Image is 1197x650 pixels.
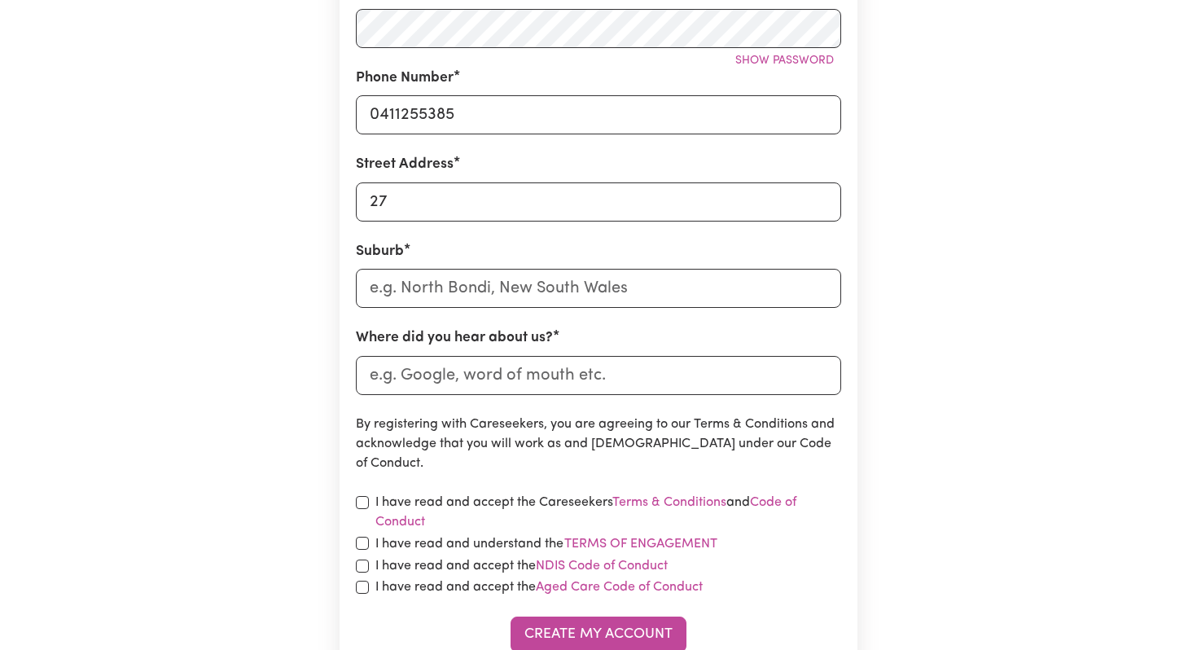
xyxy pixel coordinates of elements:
[375,534,718,555] label: I have read and understand the
[536,581,703,594] a: Aged Care Code of Conduct
[735,55,834,67] span: Show password
[356,154,454,175] label: Street Address
[375,496,796,529] a: Code of Conduct
[356,68,454,89] label: Phone Number
[356,182,841,222] input: e.g. 221B Victoria St
[612,496,726,509] a: Terms & Conditions
[356,415,841,473] p: By registering with Careseekers, you are agreeing to our Terms & Conditions and acknowledge that ...
[375,556,668,576] label: I have read and accept the
[356,241,404,262] label: Suburb
[356,327,553,349] label: Where did you hear about us?
[563,534,718,555] button: I have read and understand the
[356,95,841,134] input: e.g. 0412 345 678
[375,493,841,532] label: I have read and accept the Careseekers and
[356,356,841,395] input: e.g. Google, word of mouth etc.
[375,578,703,597] label: I have read and accept the
[356,269,841,308] input: e.g. North Bondi, New South Wales
[536,560,668,573] a: NDIS Code of Conduct
[728,48,841,73] button: Show password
